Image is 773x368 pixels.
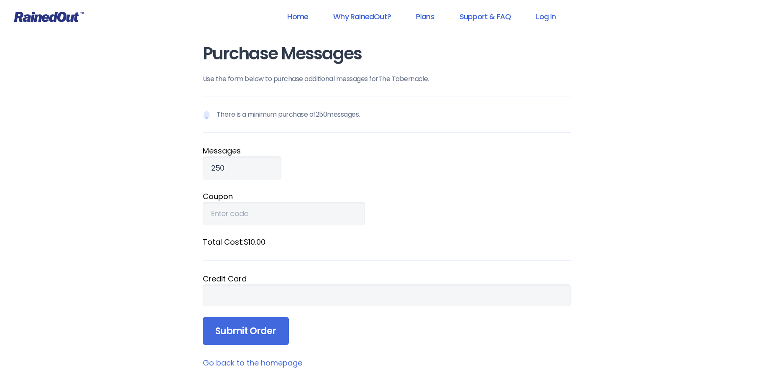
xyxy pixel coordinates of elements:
a: Support & FAQ [449,7,522,26]
p: There is a minimum purchase of 250 messages. [203,97,571,133]
a: Go back to the homepage [203,358,302,368]
label: Message s [203,145,571,156]
input: Qty [203,156,281,180]
p: Use the form below to purchase additional messages for The Tabernacle . [203,74,571,84]
a: Plans [405,7,445,26]
img: Notification icon [203,110,210,120]
a: Home [276,7,319,26]
div: Credit Card [203,273,571,284]
input: Submit Order [203,317,289,345]
h1: Purchase Messages [203,44,571,63]
label: Total Cost: $10.00 [203,236,571,248]
iframe: Secure payment input frame [211,291,562,300]
a: Log In [525,7,566,26]
label: Coupon [203,191,571,202]
input: Enter code [203,202,365,225]
a: Why RainedOut? [322,7,402,26]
